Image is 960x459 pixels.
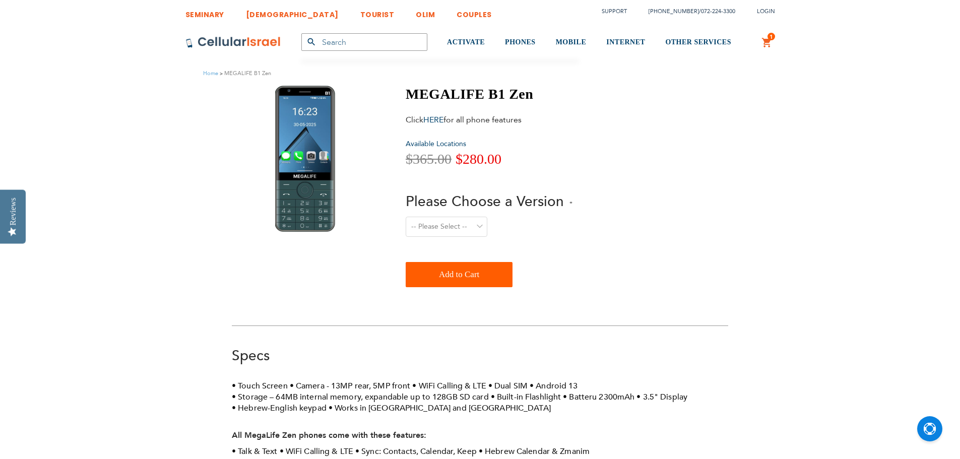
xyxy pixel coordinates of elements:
a: SEMINARY [185,3,224,21]
img: Cellular Israel Logo [185,36,281,48]
li: Batteru 2300mAh [563,391,634,403]
a: [PHONE_NUMBER] [649,8,699,15]
a: Specs [232,346,270,365]
li: 3.5" Display [636,391,687,403]
li: WiFi Calling & LTE [412,380,486,391]
div: Reviews [9,198,18,225]
button: Add to Cart [406,262,513,287]
div: Click for all phone features [406,114,562,125]
a: 072-224-3300 [701,8,735,15]
li: Works in [GEOGRAPHIC_DATA] and [GEOGRAPHIC_DATA] [329,403,551,414]
a: ACTIVATE [447,24,485,61]
li: Talk & Text [232,446,278,457]
a: INTERNET [606,24,645,61]
a: PHONES [505,24,536,61]
input: Search [301,33,427,51]
li: Built-in Flashlight [491,391,561,403]
li: Hebrew Calendar & Zmanim [479,446,590,457]
li: Android 13 [530,380,578,391]
li: Touch Screen [232,380,288,391]
li: Camera - 13MP rear, 5MP front [290,380,411,391]
span: $365.00 [406,151,452,167]
a: [DEMOGRAPHIC_DATA] [246,3,339,21]
li: Hebrew-English keypad [232,403,327,414]
span: PHONES [505,38,536,46]
a: TOURIST [360,3,395,21]
img: MEGALIFE B1 Zen [275,86,335,232]
a: Support [602,8,627,15]
span: Please Choose a Version [406,192,564,211]
a: OLIM [416,3,435,21]
span: ACTIVATE [447,38,485,46]
li: WiFi Calling & LTE [280,446,353,457]
a: 1 [761,37,773,49]
a: OTHER SERVICES [665,24,731,61]
span: OTHER SERVICES [665,38,731,46]
span: 1 [770,33,773,41]
span: Login [757,8,775,15]
span: Add to Cart [439,265,479,285]
a: MOBILE [556,24,587,61]
li: Sync: Contacts, Calendar, Keep [355,446,477,457]
li: / [638,4,735,19]
a: HERE [423,114,443,125]
h1: MEGALIFE B1 Zen [406,86,572,103]
li: Storage – 64MB internal memory, expandable up to 128GB SD card [232,391,489,403]
a: Available Locations [406,139,466,149]
a: COUPLES [457,3,492,21]
strong: All MegaLife Zen phones come with these features: [232,430,426,441]
span: MOBILE [556,38,587,46]
li: Dual SIM [488,380,528,391]
li: MEGALIFE B1 Zen [218,69,271,78]
a: Home [203,70,218,77]
span: INTERNET [606,38,645,46]
span: $280.00 [456,151,501,167]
